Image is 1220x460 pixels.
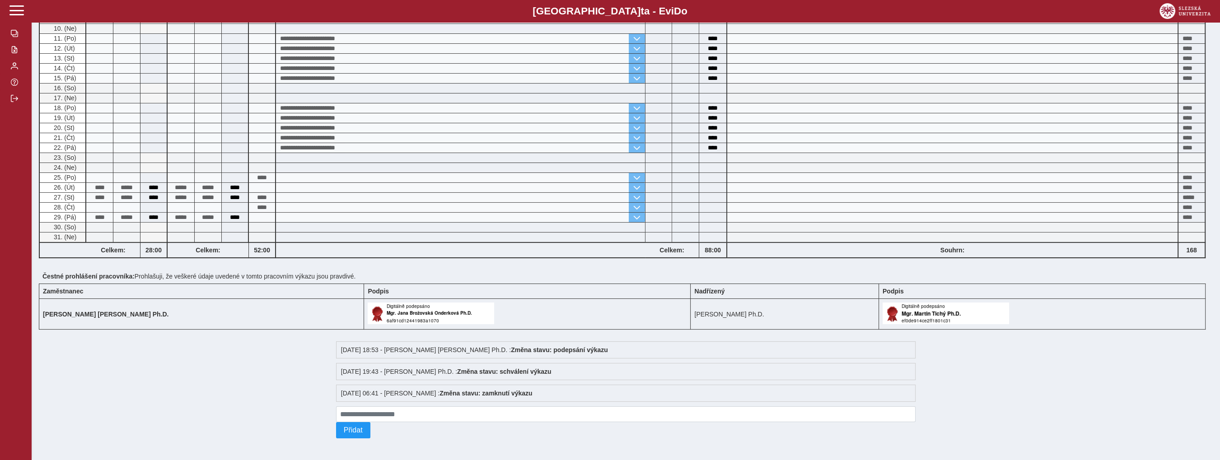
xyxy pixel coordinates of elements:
span: 22. (Pá) [52,144,76,151]
b: Podpis [368,288,389,295]
button: Přidat [336,422,370,438]
span: 23. (So) [52,154,76,161]
span: 29. (Pá) [52,214,76,221]
span: 24. (Ne) [52,164,77,171]
span: 20. (St) [52,124,75,131]
span: 26. (Út) [52,184,75,191]
span: Přidat [344,426,363,434]
b: Změna stavu: schválení výkazu [457,368,552,375]
b: Celkem: [645,246,699,254]
span: 17. (Ne) [52,94,77,102]
span: 21. (Čt) [52,134,75,141]
span: 14. (Čt) [52,65,75,72]
td: [PERSON_NAME] Ph.D. [691,299,879,330]
span: 12. (Út) [52,45,75,52]
div: [DATE] 06:41 - [PERSON_NAME] : [336,385,916,402]
span: 25. (Po) [52,174,76,181]
b: Celkem: [168,246,248,254]
span: D [674,5,681,17]
b: Celkem: [86,246,140,254]
div: [DATE] 19:43 - [PERSON_NAME] Ph.D. : [336,363,916,380]
span: 19. (Út) [52,114,75,121]
span: t [640,5,644,17]
b: Změna stavu: podepsání výkazu [511,346,608,353]
span: 15. (Pá) [52,74,76,82]
img: Digitálně podepsáno uživatelem [883,302,1009,324]
span: 27. (St) [52,194,75,201]
span: 28. (Čt) [52,204,75,211]
div: Prohlašuji, že veškeré údaje uvedené v tomto pracovním výkazu jsou pravdivé. [39,269,1213,283]
span: 11. (Po) [52,35,76,42]
b: Podpis [883,288,904,295]
span: 31. (Ne) [52,233,77,241]
b: 52:00 [249,246,275,254]
b: 88:00 [699,246,726,254]
img: Digitálně podepsáno uživatelem [368,302,494,324]
span: o [681,5,687,17]
b: [GEOGRAPHIC_DATA] a - Evi [27,5,1193,17]
b: [PERSON_NAME] [PERSON_NAME] Ph.D. [43,311,168,318]
span: 16. (So) [52,84,76,92]
img: logo_web_su.png [1159,3,1211,19]
b: Změna stavu: zamknutí výkazu [439,390,532,397]
span: 10. (Ne) [52,25,77,32]
b: 168 [1178,246,1205,254]
b: Zaměstnanec [43,288,83,295]
b: Nadřízený [694,288,725,295]
span: 18. (Po) [52,104,76,112]
span: 30. (So) [52,223,76,231]
span: 13. (St) [52,55,75,62]
div: [DATE] 18:53 - [PERSON_NAME] [PERSON_NAME] Ph.D. : [336,341,916,358]
b: 28:00 [140,246,167,254]
b: Souhrn: [940,246,965,254]
b: Čestné prohlášení pracovníka: [42,273,135,280]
